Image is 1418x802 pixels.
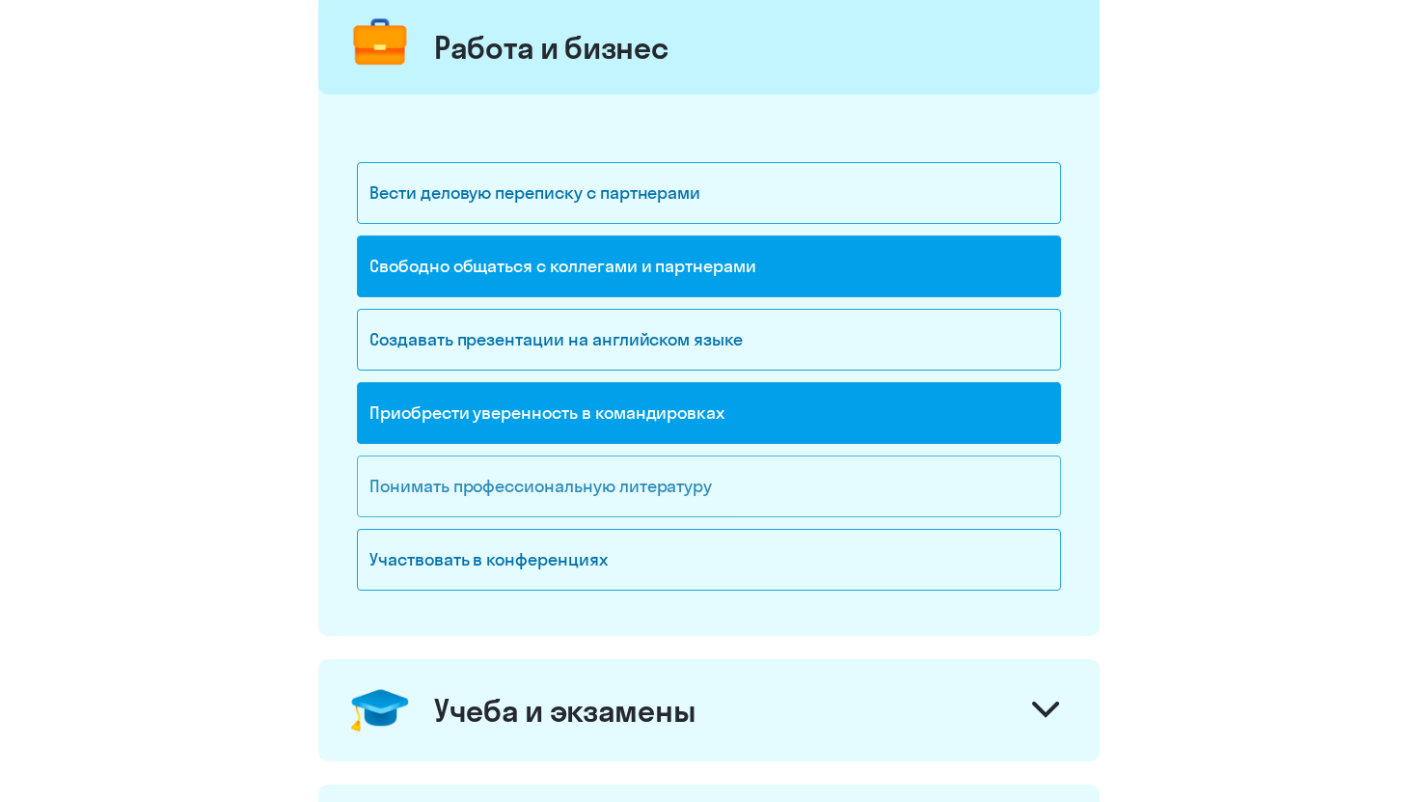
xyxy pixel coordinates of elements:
div: Участвовать в конференциях [357,529,1061,591]
div: Свободно общаться с коллегами и партнерами [357,235,1061,297]
div: Учеба и экзамены [434,691,695,730]
div: Понимать профессиональную литературу [357,456,1061,517]
div: Приобрести уверенность в командировках [357,382,1061,444]
img: briefcase.png [344,8,416,79]
img: confederate-hat.png [344,675,416,746]
div: Создавать презентации на английском языке [357,309,1061,371]
div: Работа и бизнес [434,28,668,67]
div: Вести деловую переписку с партнерами [357,162,1061,224]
